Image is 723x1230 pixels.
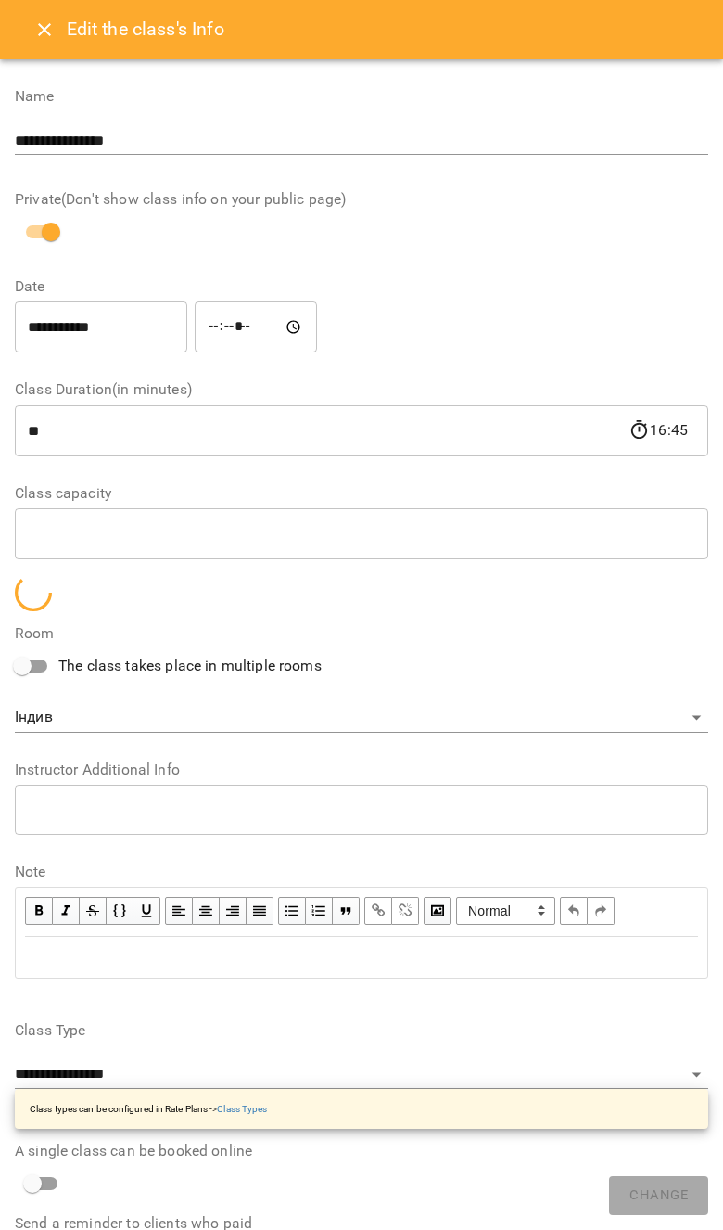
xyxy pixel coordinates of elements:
[247,897,273,925] button: Align Justify
[165,897,193,925] button: Align Left
[15,192,708,207] label: Private(Don't show class info on your public page)
[133,897,160,925] button: Underline
[107,897,133,925] button: Monospace
[15,865,708,879] label: Note
[15,626,708,641] label: Room
[217,1104,267,1114] a: Class Types
[333,897,360,925] button: Blockquote
[15,703,708,733] div: Індив
[25,897,53,925] button: Bold
[278,897,306,925] button: UL
[53,897,80,925] button: Italic
[560,897,588,925] button: Undo
[15,1023,708,1038] label: Class Type
[456,897,555,925] span: Normal
[364,897,392,925] button: Link
[30,1102,267,1116] p: Class types can be configured in Rate Plans ->
[15,279,708,294] label: Date
[15,89,708,104] label: Name
[15,382,708,397] label: Class Duration(in minutes)
[15,486,708,501] label: Class capacity
[17,938,706,977] div: Edit text
[80,897,107,925] button: Strikethrough
[424,897,451,925] button: Image
[58,655,322,677] span: The class takes place in multiple rooms
[22,7,67,52] button: Close
[306,897,333,925] button: OL
[15,1144,708,1159] label: A single class can be booked online
[588,897,615,925] button: Redo
[193,897,220,925] button: Align Center
[67,15,224,44] h6: Edit the class's Info
[220,897,247,925] button: Align Right
[15,762,708,777] label: Instructor Additional Info
[392,897,419,925] button: Remove Link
